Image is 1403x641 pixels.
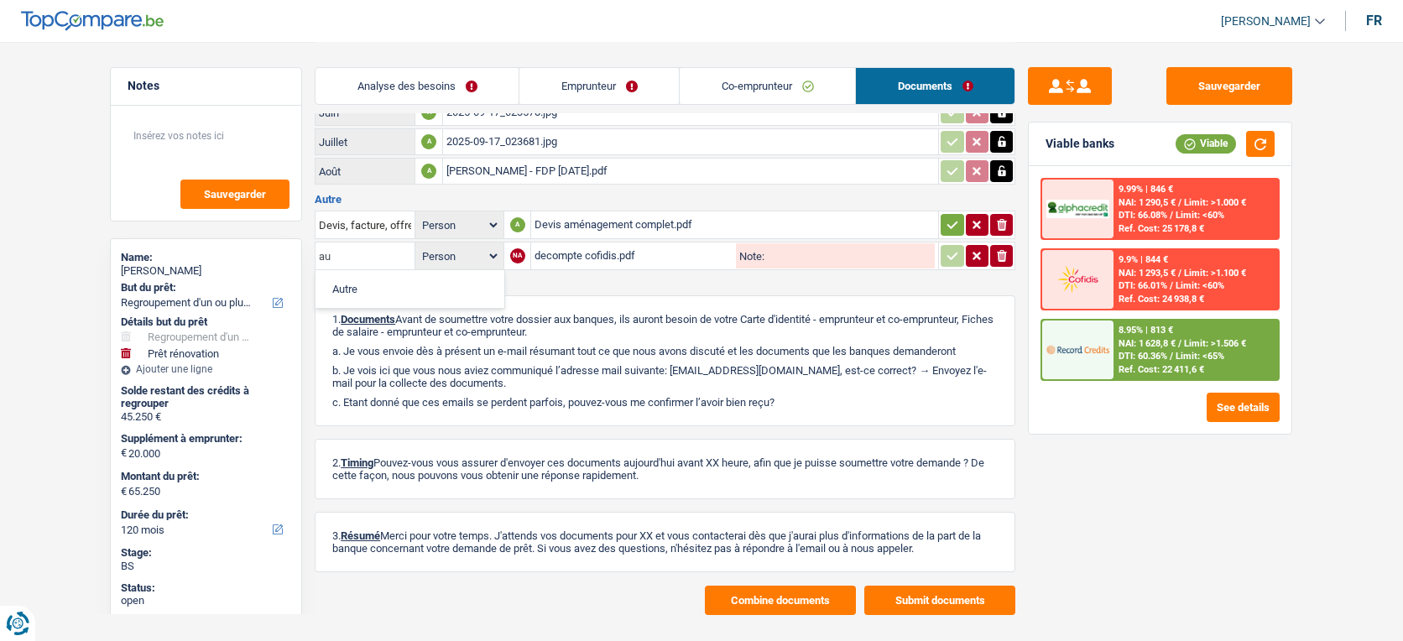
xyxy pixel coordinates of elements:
[121,594,291,607] div: open
[1184,197,1246,208] span: Limit: >1.000 €
[1176,351,1224,362] span: Limit: <65%
[705,586,856,615] button: Combine documents
[204,189,266,200] span: Sauvegarder
[128,79,284,93] h5: Notes
[1046,137,1114,151] div: Viable banks
[121,251,291,264] div: Name:
[1119,325,1173,336] div: 8.95% | 813 €
[1119,197,1176,208] span: NAI: 1 290,5 €
[510,248,525,263] div: NA
[324,279,496,300] li: Autre
[332,345,998,357] p: a. Je vous envoie dès à présent un e-mail résumant tout ce que nous avons discuté et les doc...
[1176,280,1224,291] span: Limit: <60%
[121,410,291,424] div: 45.250 €
[736,251,764,262] label: Note:
[1119,338,1176,349] span: NAI: 1 628,8 €
[180,180,289,209] button: Sauvegarder
[332,396,998,409] p: c. Etant donné que ces emails se perdent parfois, pouvez-vous me confirmer l’avoir bien reçu?
[121,281,288,294] label: But du prêt:
[1119,294,1204,305] div: Ref. Cost: 24 938,8 €
[1119,364,1204,375] div: Ref. Cost: 22 411,6 €
[121,315,291,329] div: Détails but du prêt
[1170,210,1173,221] span: /
[121,508,288,522] label: Durée du prêt:
[1046,334,1108,365] img: Record Credits
[1119,280,1167,291] span: DTI: 66.01%
[341,313,395,326] span: Documents
[1170,351,1173,362] span: /
[332,313,998,338] p: 1. Avant de soumettre votre dossier aux banques, ils auront besoin de votre Carte d'identité - em...
[864,586,1015,615] button: Submit documents
[21,11,164,31] img: TopCompare Logo
[519,68,679,104] a: Emprunteur
[121,432,288,446] label: Supplément à emprunter:
[1046,200,1108,219] img: AlphaCredit
[121,384,291,410] div: Solde restant des crédits à regrouper
[319,165,411,178] div: Août
[1046,263,1108,294] img: Cofidis
[332,529,998,555] p: 3. Merci pour votre temps. J'attends vos documents pour XX et vous contacterai dès que j'aurai p...
[535,243,733,268] div: decompte cofidis.pdf
[1119,254,1168,265] div: 9.9% | 844 €
[1176,210,1224,221] span: Limit: <60%
[319,136,411,149] div: Juillet
[121,546,291,560] div: Stage:
[1119,184,1173,195] div: 9.99% | 846 €
[1166,67,1292,105] button: Sauvegarder
[856,68,1014,104] a: Documents
[1184,268,1246,279] span: Limit: >1.100 €
[421,164,436,179] div: A
[1170,280,1173,291] span: /
[446,159,935,184] div: [PERSON_NAME] - FDP [DATE].pdf
[1207,8,1325,35] a: [PERSON_NAME]
[332,456,998,482] p: 2. Pouvez-vous vous assurer d'envoyer ces documents aujourd'hui avant XX heure, afin que je puiss...
[446,129,935,154] div: 2025-09-17_023681.jpg
[121,560,291,573] div: BS
[535,212,935,237] div: Devis aménagement complet.pdf
[121,363,291,375] div: Ajouter une ligne
[1176,134,1236,153] div: Viable
[1119,268,1176,279] span: NAI: 1 293,5 €
[341,456,373,469] span: Timing
[341,529,380,542] span: Résumé
[1178,338,1181,349] span: /
[1119,210,1167,221] span: DTI: 66.08%
[1366,13,1382,29] div: fr
[332,364,998,389] p: b. Je vois ici que vous nous aviez communiqué l’adresse mail suivante: [EMAIL_ADDRESS][DOMAIN_NA...
[680,68,855,104] a: Co-emprunteur
[1119,351,1167,362] span: DTI: 60.36%
[1178,268,1181,279] span: /
[121,581,291,595] div: Status:
[121,470,288,483] label: Montant du prêt:
[1184,338,1246,349] span: Limit: >1.506 €
[315,194,1015,205] h3: Autre
[121,264,291,278] div: [PERSON_NAME]
[121,485,127,498] span: €
[316,68,519,104] a: Analyse des besoins
[1119,223,1204,234] div: Ref. Cost: 25 178,8 €
[1207,393,1280,422] button: See details
[510,217,525,232] div: A
[421,134,436,149] div: A
[1178,197,1181,208] span: /
[1221,14,1311,29] span: [PERSON_NAME]
[121,446,127,460] span: €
